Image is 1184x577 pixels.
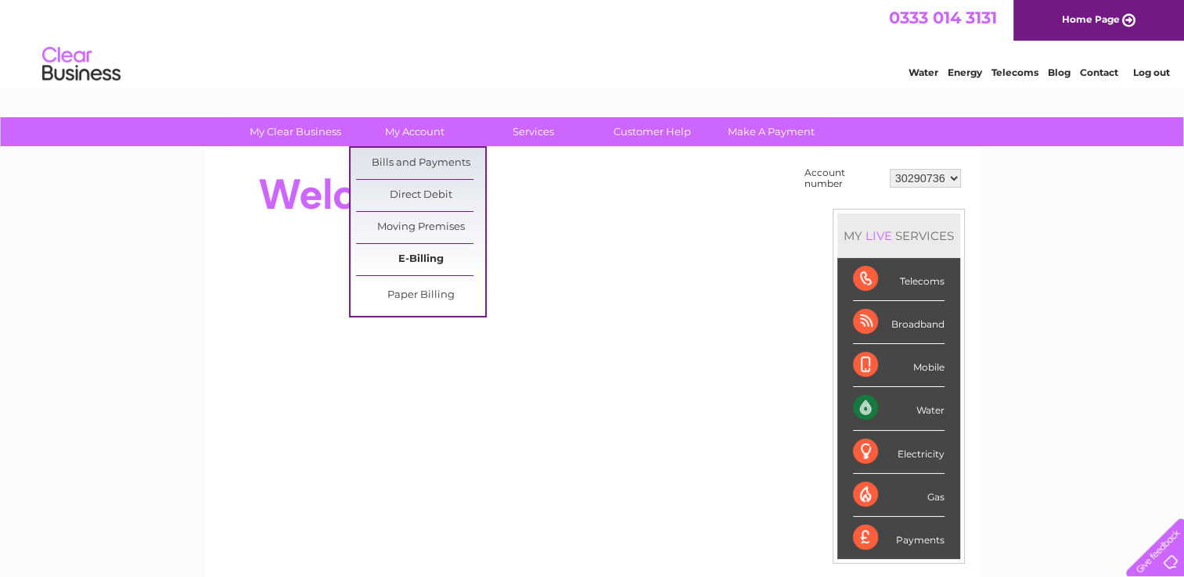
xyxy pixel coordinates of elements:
[853,474,945,517] div: Gas
[948,66,982,78] a: Energy
[356,244,485,275] a: E-Billing
[41,41,121,88] img: logo.png
[1048,66,1071,78] a: Blog
[223,9,963,76] div: Clear Business is a trading name of Verastar Limited (registered in [GEOGRAPHIC_DATA] No. 3667643...
[853,258,945,301] div: Telecoms
[862,228,895,243] div: LIVE
[356,180,485,211] a: Direct Debit
[356,212,485,243] a: Moving Premises
[356,148,485,179] a: Bills and Payments
[707,117,836,146] a: Make A Payment
[469,117,598,146] a: Services
[801,163,886,193] td: Account number
[889,8,997,27] a: 0333 014 3131
[356,280,485,311] a: Paper Billing
[588,117,717,146] a: Customer Help
[991,66,1038,78] a: Telecoms
[1080,66,1118,78] a: Contact
[853,301,945,344] div: Broadband
[350,117,479,146] a: My Account
[837,213,960,258] div: MY SERVICES
[853,517,945,559] div: Payments
[231,117,360,146] a: My Clear Business
[853,431,945,474] div: Electricity
[853,344,945,387] div: Mobile
[853,387,945,430] div: Water
[909,66,938,78] a: Water
[1132,66,1169,78] a: Log out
